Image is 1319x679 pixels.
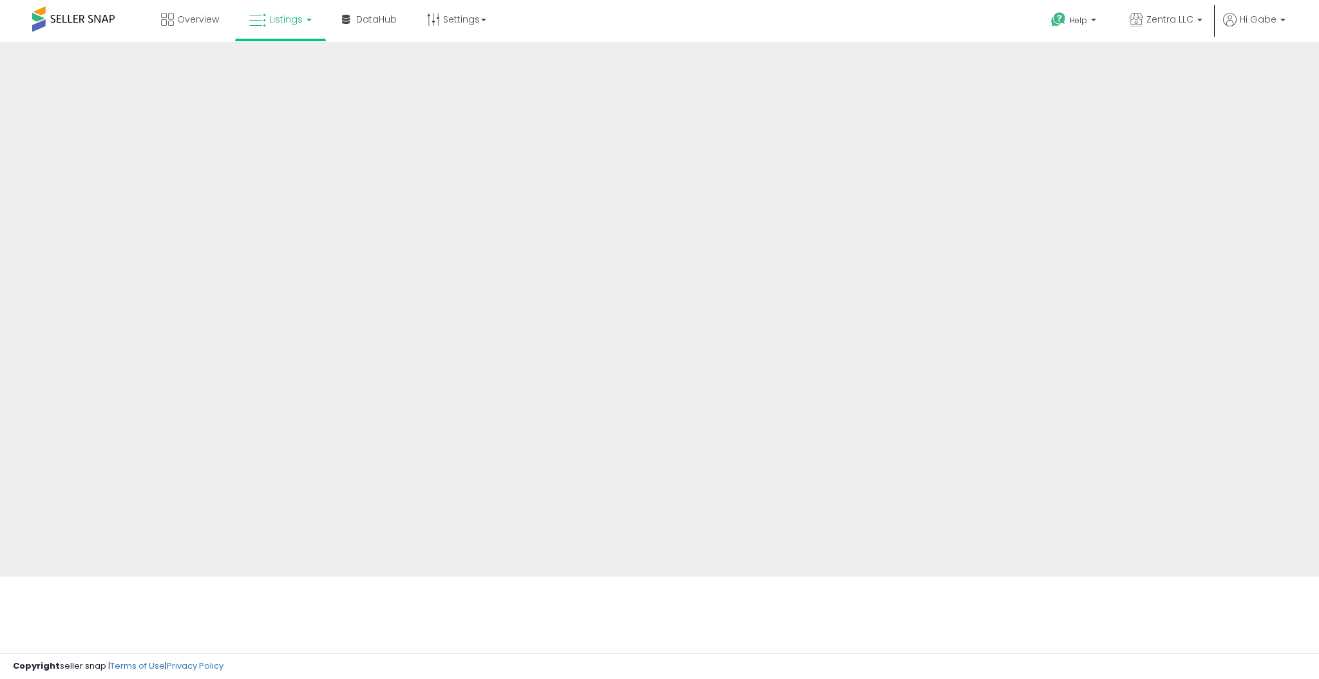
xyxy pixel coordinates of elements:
[1146,13,1193,26] span: Zentra LLC
[1240,13,1276,26] span: Hi Gabe
[177,13,219,26] span: Overview
[356,13,397,26] span: DataHub
[269,13,303,26] span: Listings
[1070,15,1087,26] span: Help
[1050,12,1067,28] i: Get Help
[1223,13,1286,42] a: Hi Gabe
[1041,2,1109,42] a: Help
